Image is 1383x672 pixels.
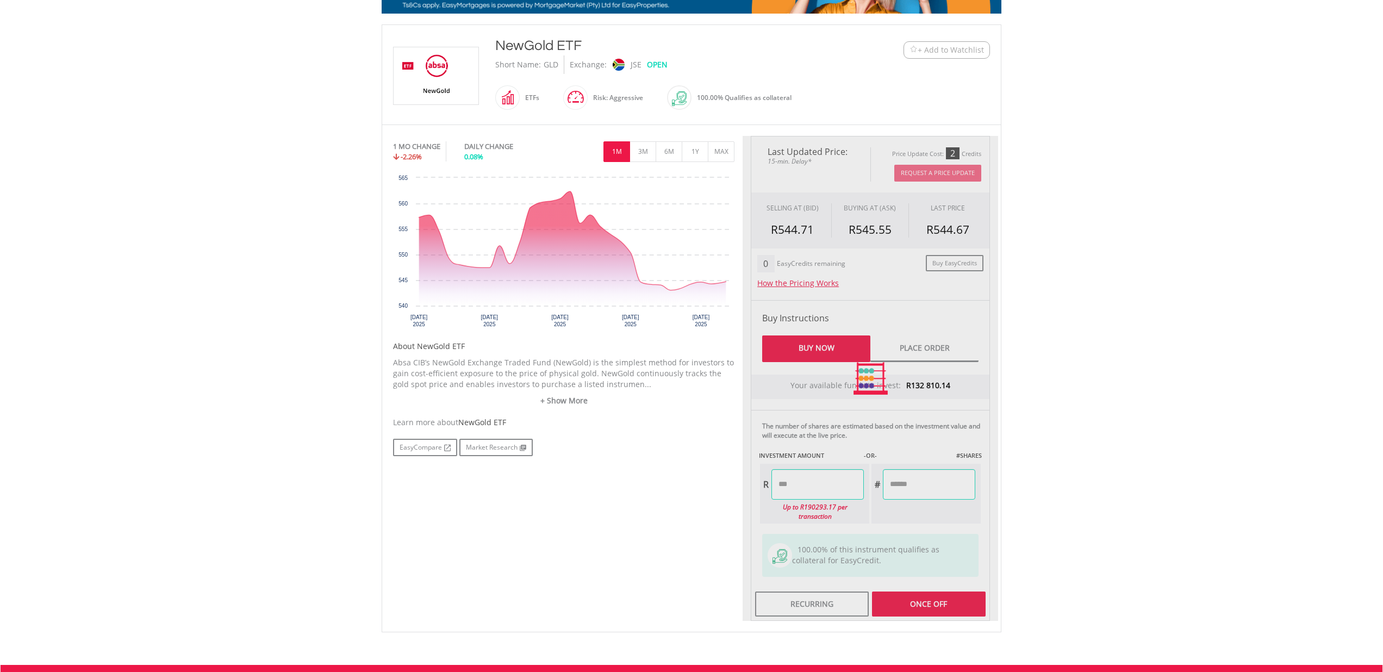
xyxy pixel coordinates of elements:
[398,175,408,181] text: 565
[481,314,499,327] text: [DATE] 2025
[393,357,734,390] p: Absa CIB’s NewGold Exchange Traded Fund (NewGold) is the simplest method for investors to gain co...
[697,93,792,102] span: 100.00% Qualifies as collateral
[393,141,440,152] div: 1 MO CHANGE
[464,141,550,152] div: DAILY CHANGE
[398,201,408,207] text: 560
[495,55,541,74] div: Short Name:
[393,417,734,428] div: Learn more about
[398,226,408,232] text: 555
[551,314,569,327] text: [DATE] 2025
[672,91,687,106] img: collateral-qualifying-green.svg
[459,439,533,456] a: Market Research
[401,152,422,161] span: -2.26%
[588,85,643,111] div: Risk: Aggressive
[622,314,639,327] text: [DATE] 2025
[520,85,539,111] div: ETFs
[393,341,734,352] h5: About NewGold ETF
[398,277,408,283] text: 545
[570,55,607,74] div: Exchange:
[693,314,710,327] text: [DATE] 2025
[647,55,668,74] div: OPEN
[458,417,506,427] span: NewGold ETF
[918,45,984,55] span: + Add to Watchlist
[398,303,408,309] text: 540
[495,36,837,55] div: NewGold ETF
[410,314,428,327] text: [DATE] 2025
[393,395,734,406] a: + Show More
[603,141,630,162] button: 1M
[682,141,708,162] button: 1Y
[904,41,990,59] button: Watchlist + Add to Watchlist
[631,55,641,74] div: JSE
[708,141,734,162] button: MAX
[393,172,734,335] div: Chart. Highcharts interactive chart.
[544,55,558,74] div: GLD
[398,252,408,258] text: 550
[656,141,682,162] button: 6M
[395,47,477,104] img: EQU.ZA.GLD.png
[393,439,457,456] a: EasyCompare
[909,46,918,54] img: Watchlist
[464,152,483,161] span: 0.08%
[393,172,734,335] svg: Interactive chart
[630,141,656,162] button: 3M
[613,59,625,71] img: jse.png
